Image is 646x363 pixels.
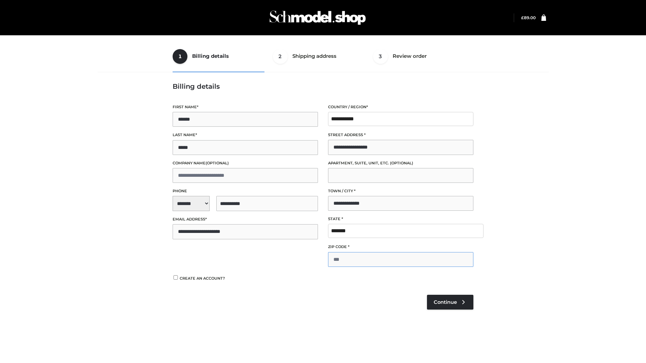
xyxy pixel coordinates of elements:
span: £ [521,15,524,20]
label: Company name [173,160,318,166]
h3: Billing details [173,82,473,90]
input: Create an account? [173,275,179,280]
bdi: 89.00 [521,15,536,20]
span: Create an account? [180,276,225,281]
label: State [328,216,473,222]
span: (optional) [390,161,413,165]
span: Continue [434,299,457,305]
a: Continue [427,295,473,310]
label: Last name [173,132,318,138]
label: Country / Region [328,104,473,110]
a: £89.00 [521,15,536,20]
label: Apartment, suite, unit, etc. [328,160,473,166]
label: Street address [328,132,473,138]
label: Email address [173,216,318,223]
label: First name [173,104,318,110]
label: ZIP Code [328,244,473,250]
img: Schmodel Admin 964 [267,4,368,31]
span: (optional) [206,161,229,165]
label: Town / City [328,188,473,194]
label: Phone [173,188,318,194]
